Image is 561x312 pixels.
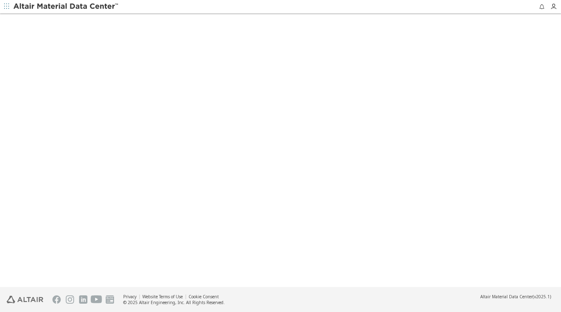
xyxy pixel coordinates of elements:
a: Cookie Consent [189,294,219,300]
span: Altair Material Data Center [480,294,533,300]
img: Altair Engineering [7,296,43,303]
a: Privacy [123,294,137,300]
img: Altair Material Data Center [13,2,119,11]
a: Website Terms of Use [142,294,183,300]
div: (v2025.1) [480,294,551,300]
div: © 2025 Altair Engineering, Inc. All Rights Reserved. [123,300,225,305]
